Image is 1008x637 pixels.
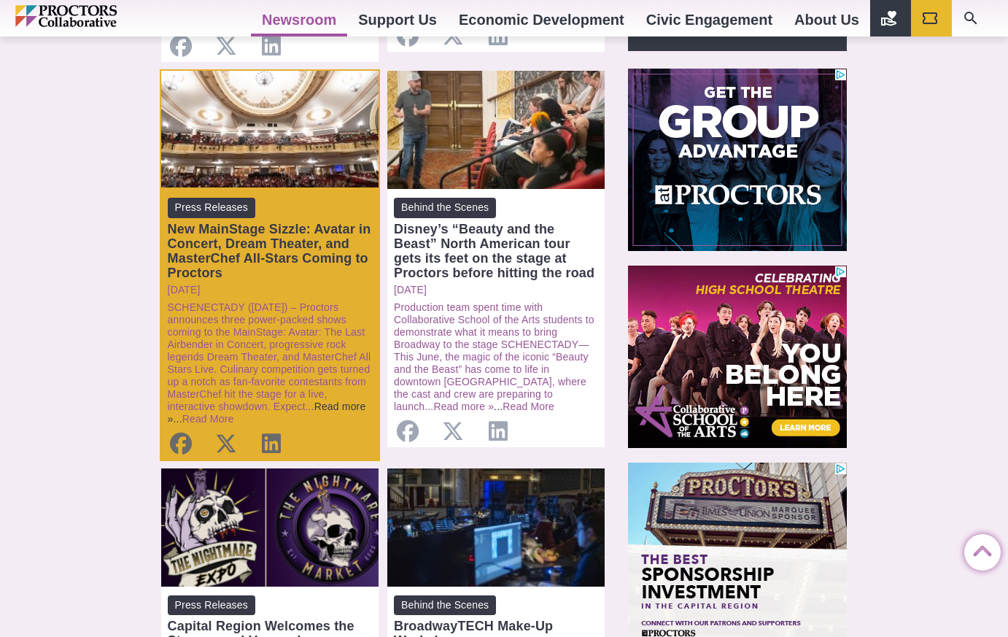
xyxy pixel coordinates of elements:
a: [DATE] [168,284,372,296]
span: Press Releases [168,198,255,217]
a: Read more » [433,401,494,412]
span: Press Releases [168,595,255,615]
div: New MainStage Sizzle: Avatar in Concert, Dream Theater, and MasterChef All-Stars Coming to Proctors [168,222,372,280]
iframe: Advertisement [628,266,847,448]
a: [DATE] [394,284,598,296]
p: ... [394,301,598,413]
a: Behind the Scenes Disney’s “Beauty and the Beast” North American tour gets its feet on the stage ... [394,198,598,279]
a: Read More [182,413,234,425]
p: ... [168,301,372,425]
div: Disney’s “Beauty and the Beast” North American tour gets its feet on the stage at Proctors before... [394,222,598,280]
a: SCHENECTADY ([DATE]) – Proctors announces three power-packed shows coming to the MainStage: Avata... [168,301,371,412]
span: Behind the Scenes [394,198,496,217]
iframe: Advertisement [628,69,847,251]
a: Read more » [168,401,366,425]
a: Production team spent time with Collaborative School of the Arts students to demonstrate what it ... [394,301,594,412]
a: Press Releases New MainStage Sizzle: Avatar in Concert, Dream Theater, and MasterChef All-Stars C... [168,198,372,279]
a: Back to Top [964,535,993,564]
img: Proctors logo [15,5,179,27]
a: Read More [503,401,554,412]
span: Behind the Scenes [394,595,496,615]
